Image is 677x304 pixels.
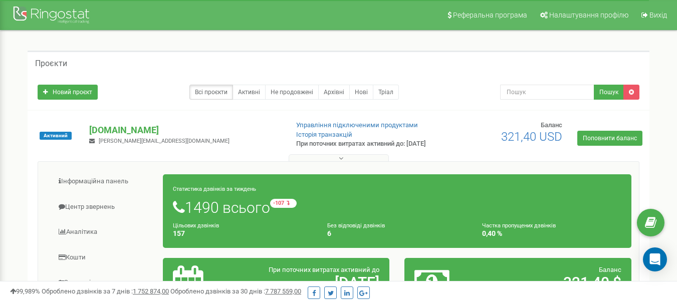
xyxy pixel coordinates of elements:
a: Аналiтика [46,220,163,244]
span: Вихід [649,11,667,19]
span: Оброблено дзвінків за 7 днів : [42,287,169,295]
span: Налаштування профілю [549,11,628,19]
a: Активні [233,85,266,100]
a: Управління підключеними продуктами [296,121,418,129]
a: Тріал [373,85,399,100]
span: Оброблено дзвінків за 30 днів : [170,287,301,295]
a: Всі проєкти [189,85,233,100]
a: Кошти [46,245,163,270]
h5: Проєкти [35,59,67,68]
h1: 1490 всього [173,199,621,216]
small: Частка пропущених дзвінків [482,222,556,229]
small: Статистика дзвінків за тиждень [173,186,256,192]
a: Інформаційна панель [46,169,163,194]
a: Архівні [318,85,350,100]
button: Пошук [594,85,624,100]
a: Загальні налаштування [46,270,163,295]
h2: [DATE] [247,274,379,291]
a: Нові [349,85,373,100]
p: [DOMAIN_NAME] [89,124,280,137]
h4: 6 [327,230,467,237]
h4: 157 [173,230,312,237]
span: 99,989% [10,287,40,295]
span: При поточних витратах активний до [269,266,379,273]
span: Реферальна програма [453,11,527,19]
h4: 0,40 % [482,230,621,237]
small: -107 [270,199,297,208]
u: 1 752 874,00 [133,287,169,295]
span: 321,40 USD [501,130,562,144]
input: Пошук [500,85,594,100]
div: Open Intercom Messenger [643,247,667,271]
p: При поточних витратах активний до: [DATE] [296,139,435,149]
a: Новий проєкт [38,85,98,100]
a: Не продовжені [265,85,319,100]
span: Баланс [541,121,562,129]
a: Історія транзакцій [296,131,352,138]
h2: 321,40 $ [489,274,621,291]
u: 7 787 559,00 [265,287,301,295]
span: Баланс [599,266,621,273]
small: Без відповіді дзвінків [327,222,385,229]
span: [PERSON_NAME][EMAIL_ADDRESS][DOMAIN_NAME] [99,138,230,144]
span: Активний [40,132,72,140]
a: Центр звернень [46,195,163,219]
a: Поповнити баланс [577,131,642,146]
small: Цільових дзвінків [173,222,219,229]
